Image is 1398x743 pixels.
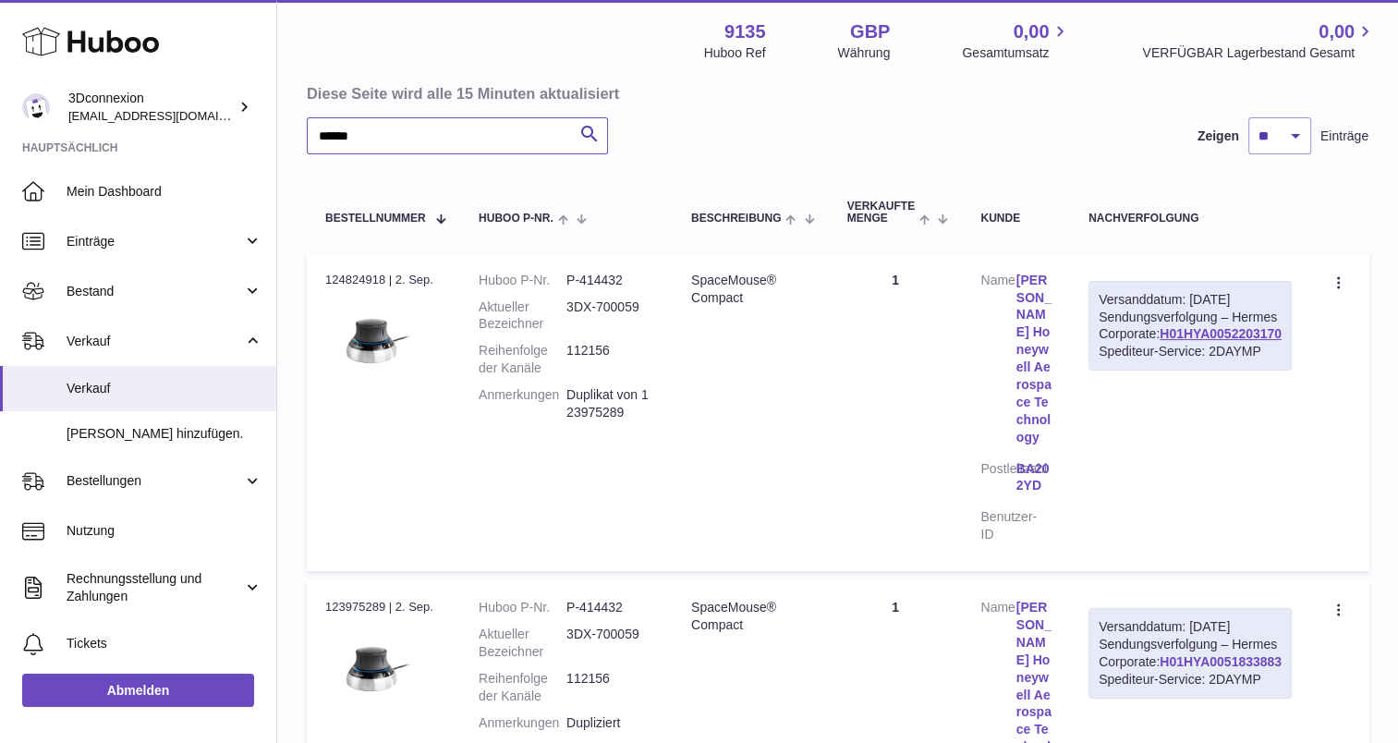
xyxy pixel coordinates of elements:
img: 3Dconnexion_SpaceMouse-Compact.png [325,294,418,386]
div: SpaceMouse® Compact [691,272,810,307]
span: Verkauf [67,333,243,350]
div: SpaceMouse® Compact [691,599,810,634]
td: 1 [829,253,963,571]
img: 3Dconnexion_SpaceMouse-Compact.png [325,622,418,714]
div: Währung [838,44,891,62]
div: Kunde [980,213,1052,225]
dd: 112156 [566,342,654,377]
span: Bestellungen [67,472,243,490]
dt: Huboo P-Nr. [479,599,566,616]
span: Bestellnummer [325,213,426,225]
div: 123975289 | 2. Sep. [325,599,442,615]
span: Rechnungsstellung und Zahlungen [67,570,243,605]
dt: Reihenfolge der Kanäle [479,670,566,705]
div: Versanddatum: [DATE] [1099,291,1282,309]
p: Dupliziert [566,714,654,732]
dd: P-414432 [566,599,654,616]
dt: Anmerkungen [479,714,566,732]
div: Versanddatum: [DATE] [1099,618,1282,636]
div: Sendungsverfolgung – Hermes Corporate: [1088,281,1292,371]
strong: GBP [850,19,890,44]
span: Huboo P-Nr. [479,213,553,225]
span: Verkaufte Menge [847,201,915,225]
div: 3Dconnexion [68,90,235,125]
dd: 3DX-700059 [566,626,654,661]
div: Spediteur-Service: 2DAYMP [1099,671,1282,688]
dt: Benutzer-ID [980,508,1015,543]
span: Tickets [67,635,262,652]
dt: Aktueller Bezeichner [479,298,566,334]
strong: 9135 [724,19,766,44]
dd: P-414432 [566,272,654,289]
span: [EMAIL_ADDRESS][DOMAIN_NAME] [68,108,272,123]
a: [PERSON_NAME] Honeywell Aerospace Technology [1016,272,1052,446]
div: 124824918 | 2. Sep. [325,272,442,288]
div: Nachverfolgung [1088,213,1292,225]
dt: Aktueller Bezeichner [479,626,566,661]
dt: Anmerkungen [479,386,566,421]
span: Bestand [67,283,243,300]
span: VERFÜGBAR Lagerbestand Gesamt [1142,44,1376,62]
span: 0,00 [1319,19,1355,44]
img: order_eu@3dconnexion.com [22,93,50,121]
dt: Reihenfolge der Kanäle [479,342,566,377]
span: Einträge [67,233,243,250]
span: Einträge [1320,128,1368,145]
div: Sendungsverfolgung – Hermes Corporate: [1088,608,1292,699]
a: 0,00 VERFÜGBAR Lagerbestand Gesamt [1142,19,1376,62]
dd: 112156 [566,670,654,705]
span: Gesamtumsatz [962,44,1070,62]
label: Zeigen [1197,128,1239,145]
a: Abmelden [22,674,254,707]
div: Spediteur-Service: 2DAYMP [1099,343,1282,360]
span: Verkauf [67,380,262,397]
span: 0,00 [1014,19,1050,44]
p: Duplikat von 123975289 [566,386,654,421]
span: Mein Dashboard [67,183,262,201]
span: [PERSON_NAME] hinzufügen. [67,425,262,443]
dt: Huboo P-Nr. [479,272,566,289]
span: Beschreibung [691,213,781,225]
dt: Postleitzahl [980,460,1015,500]
dd: 3DX-700059 [566,298,654,334]
a: H01HYA0052203170 [1160,326,1282,341]
h3: Diese Seite wird alle 15 Minuten aktualisiert [307,83,1364,104]
a: BA20 2YD [1016,460,1052,495]
a: H01HYA0051833883 [1160,654,1282,669]
a: 0,00 Gesamtumsatz [962,19,1070,62]
dt: Name [980,272,1015,451]
div: Huboo Ref [704,44,766,62]
span: Nutzung [67,522,262,540]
